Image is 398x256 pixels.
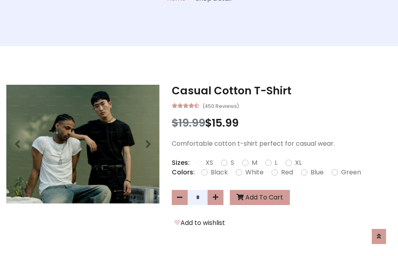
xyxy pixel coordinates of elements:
[172,139,392,149] p: Comfortable cotton t-shirt perfect for casual wear.
[311,168,324,177] label: Blue
[211,168,228,177] label: Black
[172,218,227,228] button: Add to wishlist
[212,115,239,130] span: 15.99
[341,168,361,177] label: Green
[206,158,213,168] label: XS
[230,190,290,205] button: Add To Cart
[6,85,159,203] img: Image
[172,115,205,130] span: $19.99
[281,168,293,177] label: Red
[252,158,257,168] label: M
[172,168,195,177] p: Colors:
[275,158,278,168] label: L
[231,158,234,168] label: S
[202,101,239,110] small: (450 Reviews)
[245,168,264,177] label: White
[172,84,392,97] h3: Casual Cotton T-Shirt
[295,158,302,168] label: XL
[172,158,190,168] p: Sizes:
[172,117,392,129] h3: $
